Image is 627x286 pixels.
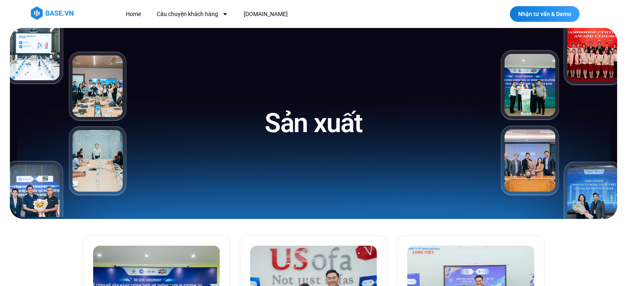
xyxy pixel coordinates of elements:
[510,6,580,22] a: Nhận tư vấn & Demo
[150,7,234,22] a: Câu chuyện khách hàng
[237,7,294,22] a: [DOMAIN_NAME]
[120,7,147,22] a: Home
[265,106,362,140] h1: Sản xuất
[120,7,439,22] nav: Menu
[518,11,571,17] span: Nhận tư vấn & Demo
